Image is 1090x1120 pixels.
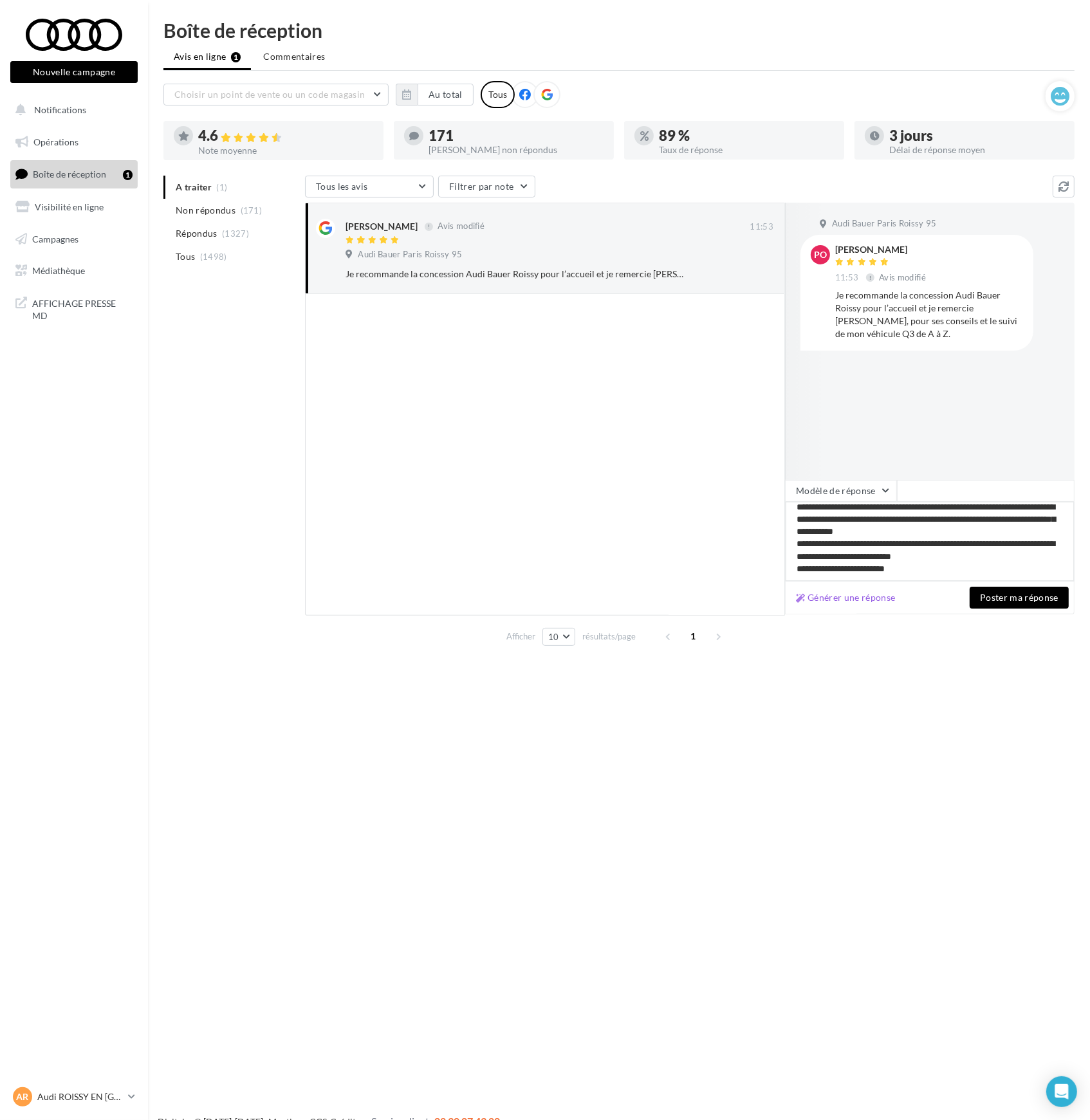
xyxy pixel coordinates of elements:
[10,1085,138,1109] a: AR Audi ROISSY EN [GEOGRAPHIC_DATA]
[10,61,138,83] button: Nouvelle campagne
[32,233,79,244] span: Campagnes
[889,145,1064,154] div: Délai de réponse moyen
[358,249,462,261] span: Audi Bauer Paris Roissy 95
[34,104,86,115] span: Notifications
[659,145,834,154] div: Taux de réponse
[222,228,249,239] span: (1327)
[8,289,140,327] a: AFFICHAGE PRESSE MD
[33,169,106,179] span: Boîte de réception
[198,129,373,143] div: 4.6
[683,626,704,647] span: 1
[33,136,79,147] span: Opérations
[481,81,515,108] div: Tous
[785,480,897,502] button: Modèle de réponse
[8,194,140,221] a: Visibilité en ligne
[835,289,1023,340] div: Je recommande la concession Audi Bauer Roissy pour l’accueil et je remercie [PERSON_NAME], pour s...
[241,205,263,216] span: (171)
[176,250,195,263] span: Tous
[316,181,368,192] span: Tous les avis
[1046,1076,1077,1107] div: Open Intercom Messenger
[542,628,575,646] button: 10
[176,227,217,240] span: Répondus
[37,1090,123,1103] p: Audi ROISSY EN [GEOGRAPHIC_DATA]
[429,129,604,143] div: 171
[835,272,859,284] span: 11:53
[750,221,773,233] span: 11:53
[396,84,474,106] button: Au total
[429,145,604,154] div: [PERSON_NAME] non répondus
[582,630,636,643] span: résultats/page
[8,129,140,156] a: Opérations
[174,89,365,100] span: Choisir un point de vente ou un code magasin
[17,1090,29,1103] span: AR
[548,632,559,642] span: 10
[176,204,236,217] span: Non répondus
[835,245,928,254] div: [PERSON_NAME]
[32,265,85,276] span: Médiathèque
[659,129,834,143] div: 89 %
[832,218,936,230] span: Audi Bauer Paris Roissy 95
[879,272,926,282] span: Avis modifié
[438,176,535,197] button: Filtrer par note
[8,160,140,188] a: Boîte de réception1
[35,201,104,212] span: Visibilité en ligne
[163,84,389,106] button: Choisir un point de vente ou un code magasin
[8,226,140,253] a: Campagnes
[791,590,901,605] button: Générer une réponse
[263,50,325,63] span: Commentaires
[970,587,1069,609] button: Poster ma réponse
[200,252,227,262] span: (1498)
[163,21,1075,40] div: Boîte de réception
[123,170,133,180] div: 1
[889,129,1064,143] div: 3 jours
[814,248,827,261] span: PO
[418,84,474,106] button: Au total
[438,221,485,232] span: Avis modifié
[32,295,133,322] span: AFFICHAGE PRESSE MD
[8,96,135,124] button: Notifications
[305,176,434,197] button: Tous les avis
[198,146,373,155] div: Note moyenne
[346,268,690,280] div: Je recommande la concession Audi Bauer Roissy pour l’accueil et je remercie [PERSON_NAME], pour s...
[346,220,418,233] div: [PERSON_NAME]
[506,630,535,643] span: Afficher
[8,257,140,284] a: Médiathèque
